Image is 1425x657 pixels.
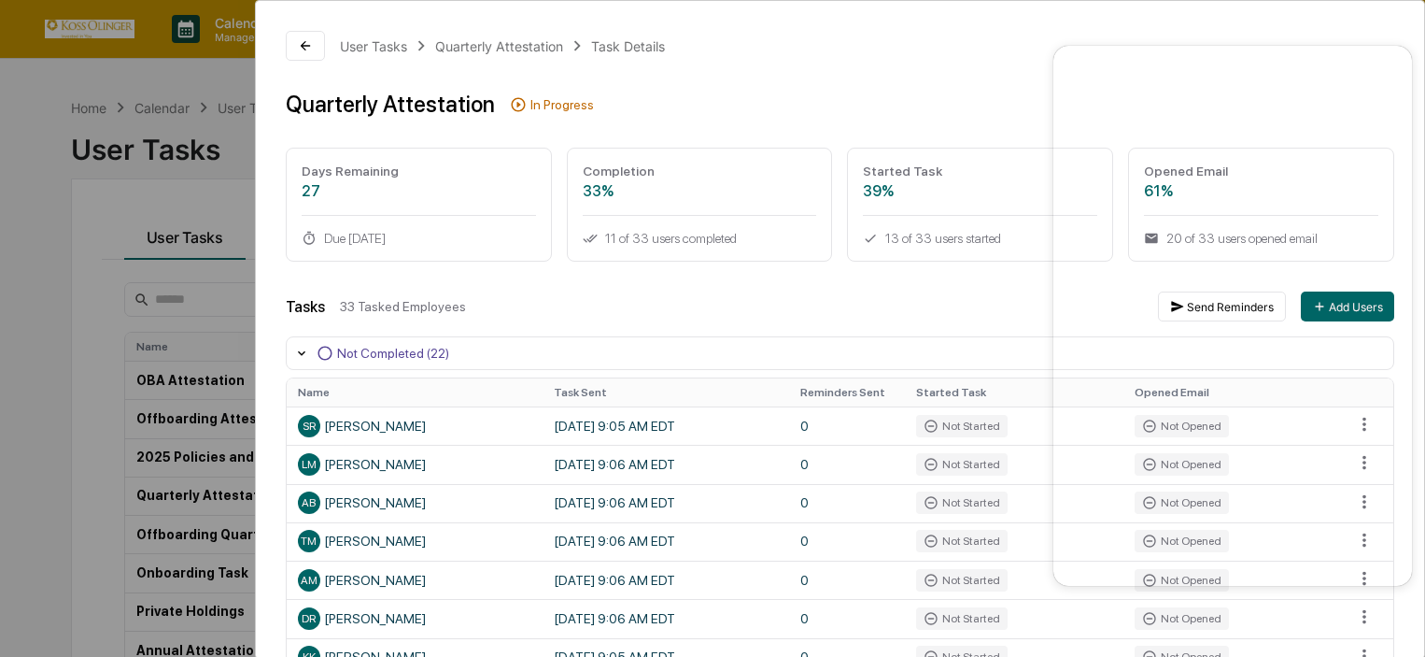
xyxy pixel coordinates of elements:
[286,298,325,316] div: Tasks
[789,378,905,407] th: Reminders Sent
[301,535,317,548] span: TM
[789,599,905,637] td: 0
[916,530,1008,552] div: Not Started
[337,346,449,361] div: Not Completed (22)
[543,378,789,407] th: Task Sent
[1135,607,1229,630] div: Not Opened
[863,164,1097,179] div: Started Task
[301,574,317,587] span: AM
[789,561,905,599] td: 0
[298,569,531,592] div: [PERSON_NAME]
[543,522,789,561] td: [DATE] 9:06 AM EDT
[340,299,1143,314] div: 33 Tasked Employees
[591,38,665,54] div: Task Details
[916,492,1008,514] div: Not Started
[298,415,531,437] div: [PERSON_NAME]
[1365,595,1416,646] iframe: Open customer support
[298,492,531,514] div: [PERSON_NAME]
[302,458,317,471] span: LM
[543,407,789,445] td: [DATE] 9:05 AM EDT
[302,612,316,625] span: DR
[583,231,817,246] div: 11 of 33 users completed
[543,445,789,483] td: [DATE] 9:06 AM EDT
[303,420,316,433] span: SR
[863,231,1097,246] div: 13 of 33 users started
[583,182,817,200] div: 33%
[583,164,817,179] div: Completion
[298,453,531,476] div: [PERSON_NAME]
[302,182,536,200] div: 27
[543,599,789,637] td: [DATE] 9:06 AM EDT
[789,522,905,561] td: 0
[916,607,1008,630] div: Not Started
[340,38,407,54] div: User Tasks
[287,378,543,407] th: Name
[435,38,563,54] div: Quarterly Attestation
[543,561,789,599] td: [DATE] 9:06 AM EDT
[530,97,594,112] div: In Progress
[916,453,1008,476] div: Not Started
[302,496,316,509] span: AB
[789,484,905,522] td: 0
[905,378,1124,407] th: Started Task
[789,445,905,483] td: 0
[1053,46,1412,586] iframe: Customer support window
[789,407,905,445] td: 0
[863,182,1097,200] div: 39%
[916,415,1008,437] div: Not Started
[302,231,536,246] div: Due [DATE]
[286,91,495,118] div: Quarterly Attestation
[916,569,1008,592] div: Not Started
[543,484,789,522] td: [DATE] 9:06 AM EDT
[298,530,531,552] div: [PERSON_NAME]
[298,607,531,630] div: [PERSON_NAME]
[302,164,536,179] div: Days Remaining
